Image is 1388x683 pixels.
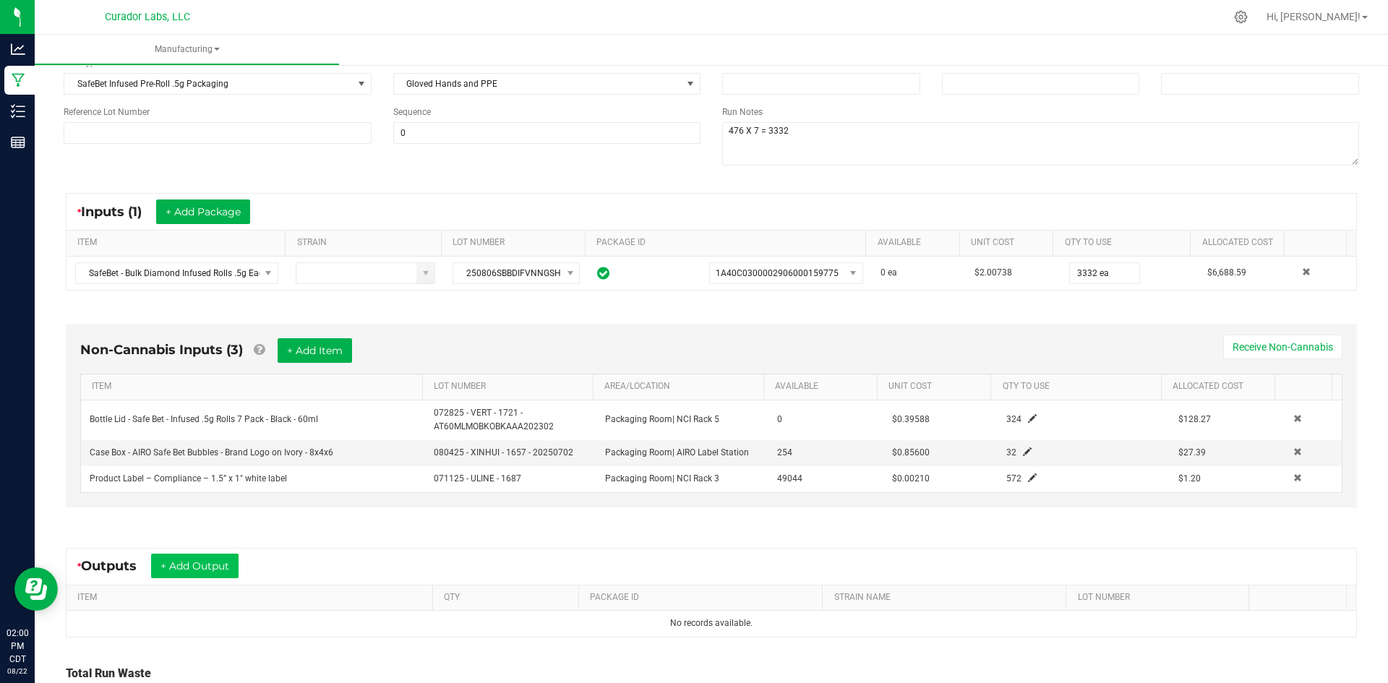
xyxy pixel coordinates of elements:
[7,666,28,676] p: 08/22
[64,107,150,117] span: Reference Lot Number
[64,74,353,94] span: SafeBet Infused Pre-Roll .5g Packaging
[92,381,416,392] a: ITEMSortable
[81,558,151,574] span: Outputs
[892,414,930,424] span: $0.39588
[1178,414,1211,424] span: $128.27
[892,473,930,484] span: $0.00210
[297,237,436,249] a: STRAINSortable
[597,265,609,282] span: In Sync
[75,262,278,284] span: NO DATA FOUND
[35,35,339,65] a: Manufacturing
[716,268,839,278] span: 1A40C0300002906000159775
[66,665,1357,682] div: Total Run Waste
[80,342,243,358] span: Non-Cannabis Inputs (3)
[722,107,763,117] span: Run Notes
[1267,11,1361,22] span: Hi, [PERSON_NAME]!
[1223,335,1342,359] button: Receive Non-Cannabis
[672,414,719,424] span: | NCI Rack 5
[35,43,339,56] span: Manufacturing
[434,447,573,458] span: 080425 - XINHUI - 1657 - 20250702
[444,592,573,603] a: QTYSortable
[434,408,554,431] span: 072825 - VERT - 1721 - AT60MLMOBKOBKAAA202302
[1006,473,1021,484] span: 572
[974,267,1012,278] span: $2.00738
[11,42,25,56] inline-svg: Analytics
[1232,10,1250,24] div: Manage settings
[605,414,719,424] span: Packaging Room
[434,381,587,392] a: LOT NUMBERSortable
[67,611,1356,636] td: No records available.
[105,11,190,23] span: Curador Labs, LLC
[709,262,863,284] span: NO DATA FOUND
[590,592,817,603] a: PACKAGE IDSortable
[453,263,561,283] span: 250806SBBDIFVNNGSHFT
[605,447,749,458] span: Packaging Room
[90,414,318,424] span: Bottle Lid - Safe Bet - Infused .5g Rolls 7 Pack - Black - 60ml
[775,381,872,392] a: AVAILABLESortable
[1261,592,1341,603] a: Sortable
[394,74,682,94] span: Gloved Hands and PPE
[1003,381,1156,392] a: QTY TO USESortable
[1202,237,1279,249] a: Allocated CostSortable
[14,567,58,611] iframe: Resource center
[777,447,792,458] span: 254
[672,447,749,458] span: | AIRO Label Station
[11,73,25,87] inline-svg: Manufacturing
[434,473,521,484] span: 071125 - ULINE - 1687
[892,447,930,458] span: $0.85600
[888,267,897,278] span: ea
[453,237,579,249] a: LOT NUMBERSortable
[1207,267,1246,278] span: $6,688.59
[604,381,758,392] a: AREA/LOCATIONSortable
[81,204,156,220] span: Inputs (1)
[1078,592,1243,603] a: LOT NUMBERSortable
[77,592,427,603] a: ITEMSortable
[90,473,287,484] span: Product Label – Compliance – 1.5” x 1" white label
[777,414,782,424] span: 0
[888,381,985,392] a: Unit CostSortable
[1178,447,1206,458] span: $27.39
[834,592,1061,603] a: STRAIN NAMESortable
[151,554,239,578] button: + Add Output
[1006,414,1021,424] span: 324
[1287,381,1327,392] a: Sortable
[777,473,802,484] span: 49044
[881,267,886,278] span: 0
[90,447,333,458] span: Case Box - AIRO Safe Bet Bubbles - Brand Logo on Ivory - 8x4x6
[7,627,28,666] p: 02:00 PM CDT
[605,473,719,484] span: Packaging Room
[1173,381,1269,392] a: Allocated CostSortable
[878,237,954,249] a: AVAILABLESortable
[254,342,265,358] a: Add Non-Cannabis items that were also consumed in the run (e.g. gloves and packaging); Also add N...
[156,199,250,224] button: + Add Package
[1006,447,1016,458] span: 32
[1065,237,1185,249] a: QTY TO USESortable
[76,263,260,283] span: SafeBet - Bulk Diamond Infused Rolls .5g Each - Evening Shift
[596,237,860,249] a: PACKAGE IDSortable
[971,237,1048,249] a: Unit CostSortable
[11,104,25,119] inline-svg: Inventory
[1178,473,1201,484] span: $1.20
[77,237,280,249] a: ITEMSortable
[1295,237,1341,249] a: Sortable
[393,107,431,117] span: Sequence
[11,135,25,150] inline-svg: Reports
[672,473,719,484] span: | NCI Rack 3
[278,338,352,363] button: + Add Item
